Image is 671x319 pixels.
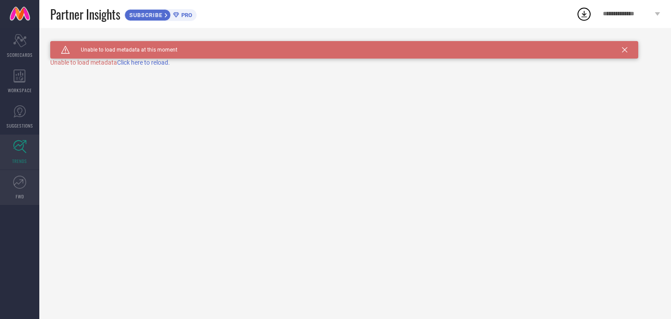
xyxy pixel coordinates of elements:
div: Unable to load metadata [50,59,660,66]
span: SUBSCRIBE [125,12,165,18]
h1: TRENDS [50,41,76,48]
span: Unable to load metadata at this moment [70,47,177,53]
span: Click here to reload. [117,59,170,66]
span: SCORECARDS [7,52,33,58]
span: PRO [179,12,192,18]
span: Partner Insights [50,5,120,23]
span: FWD [16,193,24,200]
span: WORKSPACE [8,87,32,94]
a: SUBSCRIBEPRO [125,7,197,21]
span: SUGGESTIONS [7,122,33,129]
span: TRENDS [12,158,27,164]
div: Open download list [576,6,592,22]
